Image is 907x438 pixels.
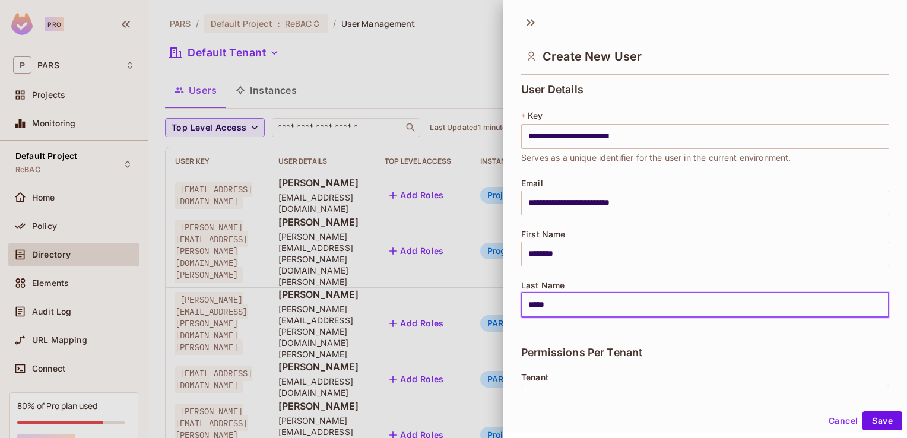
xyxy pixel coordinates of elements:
span: Permissions Per Tenant [521,347,642,358]
span: Email [521,179,543,188]
button: Default Tenant [521,385,889,410]
span: Tenant [521,373,548,382]
span: Key [528,111,543,120]
button: Save [862,411,902,430]
span: Serves as a unique identifier for the user in the current environment. [521,151,791,164]
span: User Details [521,84,583,96]
span: First Name [521,230,566,239]
button: Cancel [824,411,862,430]
span: Create New User [543,49,642,64]
span: Last Name [521,281,565,290]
